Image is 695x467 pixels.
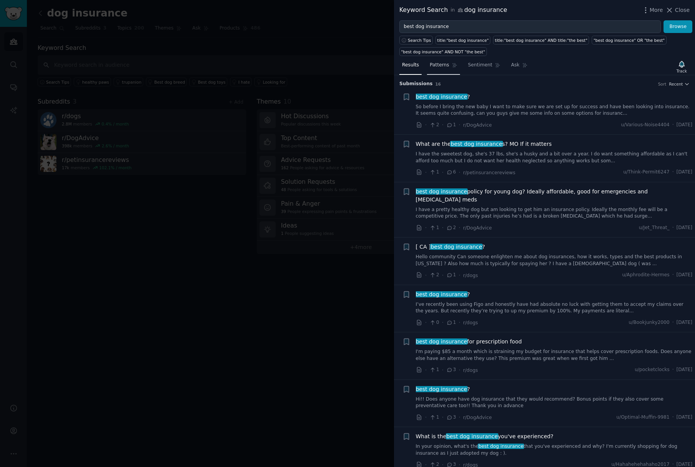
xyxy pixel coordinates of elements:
[425,121,427,129] span: ·
[463,225,492,231] span: r/DogAdvice
[442,224,443,232] span: ·
[677,319,692,326] span: [DATE]
[429,122,439,129] span: 2
[416,188,693,204] a: best dog insurancepolicy for young dog? Ideally affordable, good for emergencies and [MEDICAL_DAT...
[677,414,692,421] span: [DATE]
[446,169,456,176] span: 6
[416,443,693,457] a: In your opinion, what's thebest dog insurancethat you've experienced and why? I'm currently shopp...
[399,20,661,33] input: Try a keyword related to your business
[463,415,492,420] span: r/DogAdvice
[429,366,439,373] span: 1
[416,140,552,148] a: What are thebest dog insurances? MO If it matters
[442,271,443,279] span: ·
[592,36,666,45] a: "best dog insurance" OR "the best"
[446,272,456,279] span: 1
[429,414,439,421] span: 1
[672,319,674,326] span: ·
[416,290,470,299] span: ?
[430,62,449,69] span: Patterns
[495,38,587,43] div: title:"best dog insurance" AND title:"the best"
[677,169,692,176] span: [DATE]
[446,319,456,326] span: 1
[459,413,460,421] span: ·
[639,224,670,231] span: u/Jet_Threat_
[399,59,422,75] a: Results
[415,291,468,297] span: best dog insurance
[416,93,470,101] span: ?
[399,81,433,87] span: Submission s
[442,318,443,327] span: ·
[459,224,460,232] span: ·
[415,386,468,392] span: best dog insurance
[399,36,433,45] button: Search Tips
[675,6,690,14] span: Close
[508,59,530,75] a: Ask
[478,444,524,449] span: best dog insurance
[677,68,687,74] div: Track
[430,244,483,250] span: best dog insurance
[425,318,427,327] span: ·
[416,385,470,393] span: ?
[416,301,693,315] a: I’ve recently been using Figo and honestly have had absolute no luck with getting them to accept ...
[399,47,487,56] a: "best dog insurance" AND NOT "the best"
[629,319,669,326] span: u/Bookjunky2000
[437,38,489,43] div: title:"best dog insurance"
[669,81,690,87] button: Recent
[672,272,674,279] span: ·
[415,94,468,100] span: best dog insurance
[425,366,427,374] span: ·
[415,338,468,345] span: best dog insurance
[672,224,674,231] span: ·
[622,272,669,279] span: u/Aphrodite-Hermes
[465,59,503,75] a: Sentiment
[416,254,693,267] a: Hello community Can someone enlighten me about dog insurances, how it works, types and the best p...
[493,36,589,45] a: title:"best dog insurance" AND title:"the best"
[616,414,669,421] span: u/Optimal-Muffin-9981
[401,49,485,54] div: "best dog insurance" AND NOT "the best"
[416,206,693,220] a: I have a pretty healthy dog but am looking to get him an insurance policy. Ideally the monthly fe...
[658,81,667,87] div: Sort
[415,188,468,195] span: best dog insurance
[399,5,507,15] div: Keyword Search dog insurance
[429,169,439,176] span: 1
[402,62,419,69] span: Results
[459,121,460,129] span: ·
[416,243,485,251] a: [ CA ]best dog insurance?
[446,433,498,439] span: best dog insurance
[459,168,460,177] span: ·
[677,224,692,231] span: [DATE]
[677,366,692,373] span: [DATE]
[416,151,693,164] a: I have the sweetest dog, she's 37 lbs, she's a husky and a bit over a year. I do want something a...
[650,6,663,14] span: More
[416,188,693,204] span: policy for young dog? Ideally affordable, good for emergencies and [MEDICAL_DATA] meds
[672,122,674,129] span: ·
[511,62,520,69] span: Ask
[623,169,669,176] span: u/Think-Permit6247
[665,6,690,14] button: Close
[442,413,443,421] span: ·
[416,385,470,393] a: best dog insurance?
[429,319,439,326] span: 0
[416,243,485,251] span: [ CA ] ?
[446,414,456,421] span: 3
[416,432,554,441] a: What is thebest dog insuranceyou've experienced?
[463,170,515,175] span: r/petinsurancereviews
[594,38,665,43] div: "best dog insurance" OR "the best"
[450,7,455,14] span: in
[463,273,478,278] span: r/dogs
[425,224,427,232] span: ·
[459,271,460,279] span: ·
[425,168,427,177] span: ·
[669,81,683,87] span: Recent
[642,6,663,14] button: More
[674,59,690,75] button: Track
[463,122,492,128] span: r/DogAdvice
[459,318,460,327] span: ·
[672,414,674,421] span: ·
[416,140,552,148] span: What are the s? MO If it matters
[442,168,443,177] span: ·
[672,169,674,176] span: ·
[429,272,439,279] span: 2
[635,366,670,373] span: u/pocketclocks
[425,271,427,279] span: ·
